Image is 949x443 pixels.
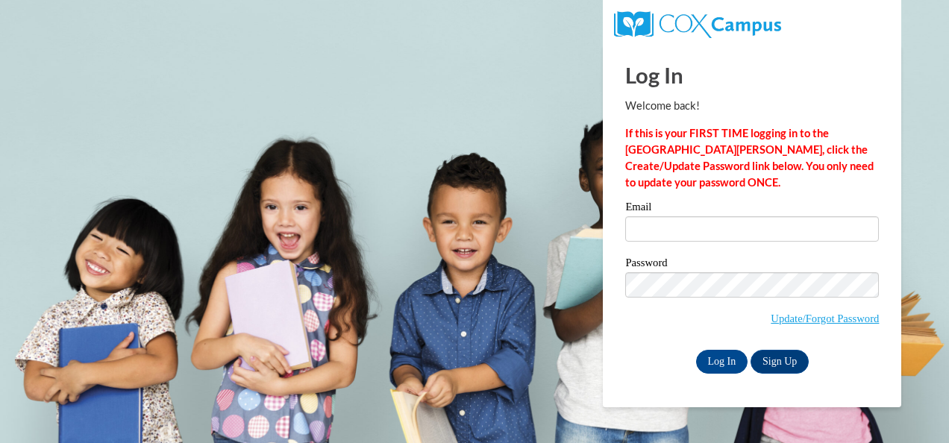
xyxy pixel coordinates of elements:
[625,127,874,189] strong: If this is your FIRST TIME logging in to the [GEOGRAPHIC_DATA][PERSON_NAME], click the Create/Upd...
[771,312,879,324] a: Update/Forgot Password
[696,350,748,374] input: Log In
[614,17,780,30] a: COX Campus
[625,98,879,114] p: Welcome back!
[625,201,879,216] label: Email
[625,60,879,90] h1: Log In
[625,257,879,272] label: Password
[751,350,809,374] a: Sign Up
[614,11,780,38] img: COX Campus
